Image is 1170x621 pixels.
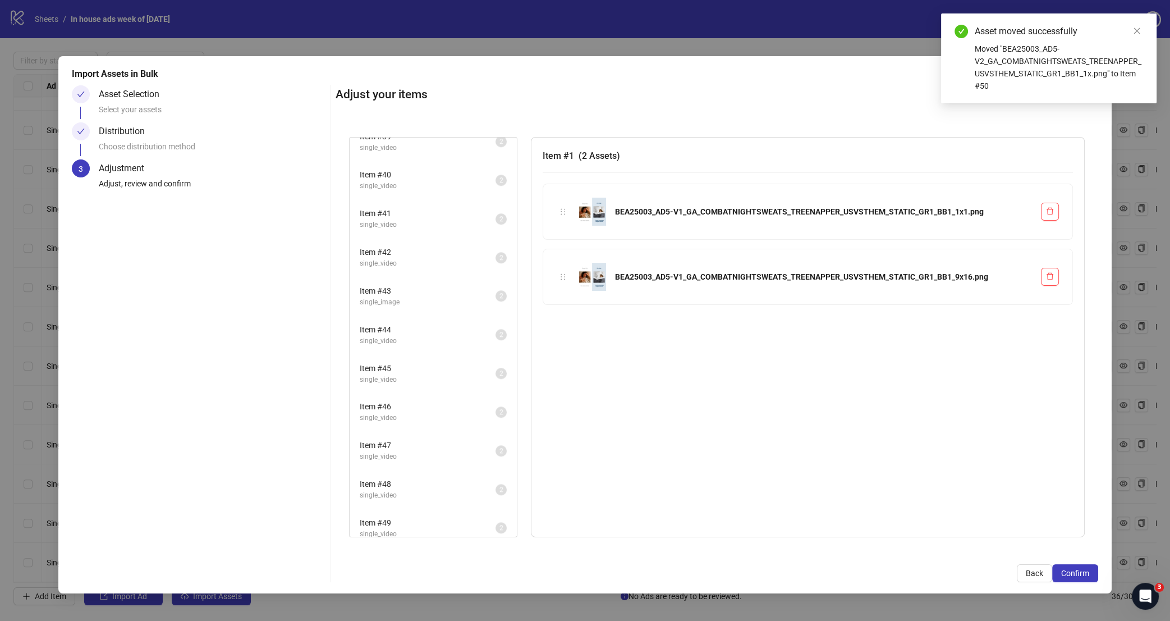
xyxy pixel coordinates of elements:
a: Close [1131,25,1143,37]
sup: 2 [495,175,507,186]
sup: 2 [495,522,507,533]
span: Item # 45 [360,362,495,375]
span: Back [1026,569,1043,578]
iframe: Intercom live chat [1132,583,1159,610]
span: single_video [360,413,495,423]
span: 3 [79,165,83,173]
span: single_video [360,490,495,501]
sup: 2 [495,136,507,147]
span: 2 [499,254,503,262]
span: single_video [360,220,495,230]
img: BEA25003_AD5-V1_GA_COMBATNIGHTSWEATS_TREENAPPER_USVSTHEM_STATIC_GR1_BB1_9x16.png [578,263,606,291]
span: holder [559,273,567,281]
img: BEA25003_AD5-V1_GA_COMBATNIGHTSWEATS_TREENAPPER_USVSTHEM_STATIC_GR1_BB1_1x1.png [578,198,606,226]
span: check [77,127,85,135]
span: delete [1046,272,1054,280]
sup: 2 [495,484,507,495]
span: Item # 43 [360,285,495,297]
div: Choose distribution method [99,140,326,159]
span: 2 [499,176,503,184]
sup: 2 [495,252,507,263]
div: Select your assets [99,103,326,122]
div: Moved "BEA25003_AD5-V2_GA_COMBATNIGHTSWEATS_TREENAPPER_USVSTHEM_STATIC_GR1_BB1_1x.png" to Item #50 [975,43,1143,92]
span: single_video [360,181,495,191]
div: holder [557,206,569,218]
span: 2 [499,369,503,377]
span: check [77,90,85,98]
span: single_video [360,336,495,346]
sup: 2 [495,445,507,456]
span: 2 [499,447,503,455]
sup: 2 [495,407,507,418]
span: delete [1046,207,1054,215]
div: BEA25003_AD5-V1_GA_COMBATNIGHTSWEATS_TREENAPPER_USVSTHEM_STATIC_GR1_BB1_9x16.png [615,271,1032,283]
span: Item # 40 [360,168,495,181]
span: Item # 48 [360,478,495,490]
span: 2 [499,524,503,532]
span: 2 [499,138,503,145]
span: 2 [499,215,503,223]
div: BEA25003_AD5-V1_GA_COMBATNIGHTSWEATS_TREENAPPER_USVSTHEM_STATIC_GR1_BB1_1x1.png [615,206,1032,218]
div: holder [557,271,569,283]
div: Adjustment [99,159,153,177]
sup: 2 [495,329,507,340]
button: Confirm [1052,564,1098,582]
span: single_video [360,529,495,540]
span: check-circle [955,25,968,38]
span: single_video [360,375,495,385]
span: 2 [499,408,503,416]
span: 2 [499,292,503,300]
span: close [1133,27,1141,35]
span: Item # 41 [360,207,495,220]
span: Item # 44 [360,323,495,336]
span: 2 [499,486,503,494]
span: single_image [360,297,495,308]
div: Asset moved successfully [975,25,1143,38]
div: Distribution [99,122,154,140]
sup: 2 [495,213,507,225]
span: 3 [1155,583,1164,592]
div: Asset Selection [99,85,168,103]
sup: 2 [495,368,507,379]
span: Item # 42 [360,246,495,258]
span: single_video [360,451,495,462]
div: Import Assets in Bulk [72,67,1098,81]
span: 2 [499,331,503,339]
span: Item # 46 [360,400,495,413]
button: Delete [1041,268,1059,286]
span: single_video [360,258,495,269]
span: single_video [360,143,495,153]
sup: 2 [495,290,507,302]
h3: Item # 1 [543,149,1073,163]
button: Back [1017,564,1052,582]
span: ( 2 Assets ) [579,150,620,161]
span: holder [559,208,567,216]
span: Confirm [1061,569,1089,578]
div: Adjust, review and confirm [99,177,326,197]
h2: Adjust your items [336,85,1098,104]
span: Item # 49 [360,517,495,529]
span: Item # 47 [360,439,495,451]
button: Delete [1041,203,1059,221]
